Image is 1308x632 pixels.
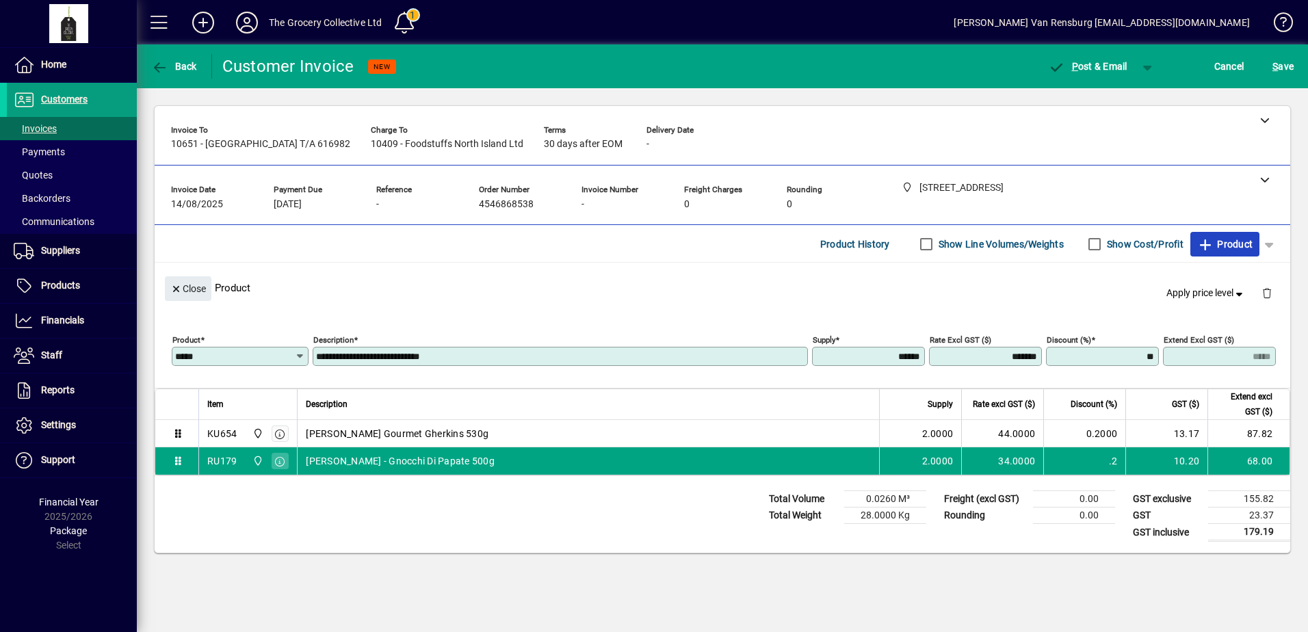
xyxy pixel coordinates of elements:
span: Quotes [14,170,53,181]
button: Delete [1251,276,1283,309]
span: GST ($) [1172,397,1199,412]
td: 0.0260 M³ [844,491,926,508]
td: Freight (excl GST) [937,491,1033,508]
span: [PERSON_NAME] - Gnocchi Di Papate 500g [306,454,495,468]
span: - [646,139,649,150]
span: Financials [41,315,84,326]
span: - [581,199,584,210]
span: 10409 - Foodstuffs North Island Ltd [371,139,523,150]
app-page-header-button: Back [137,54,212,79]
label: Show Line Volumes/Weights [936,237,1064,251]
span: 0 [787,199,792,210]
mat-label: Rate excl GST ($) [930,335,991,345]
span: Reports [41,384,75,395]
td: 179.19 [1208,524,1290,541]
span: - [376,199,379,210]
span: 2.0000 [922,427,954,440]
span: Support [41,454,75,465]
a: Communications [7,210,137,233]
label: Show Cost/Profit [1104,237,1183,251]
button: Profile [225,10,269,35]
span: Staff [41,350,62,360]
td: 28.0000 Kg [844,508,926,524]
span: Package [50,525,87,536]
mat-label: Supply [813,335,835,345]
span: Extend excl GST ($) [1216,389,1272,419]
span: Item [207,397,224,412]
span: 2.0000 [922,454,954,468]
td: 23.37 [1208,508,1290,524]
a: Suppliers [7,234,137,268]
button: Cancel [1211,54,1248,79]
app-page-header-button: Close [161,282,215,294]
span: 4/75 Apollo Drive [249,426,265,441]
span: Cancel [1214,55,1244,77]
span: Discount (%) [1071,397,1117,412]
span: ost & Email [1048,61,1127,72]
span: Products [41,280,80,291]
span: Product [1197,233,1253,255]
span: Close [170,278,206,300]
span: Supply [928,397,953,412]
td: Total Volume [762,491,844,508]
a: Reports [7,373,137,408]
span: 30 days after EOM [544,139,623,150]
div: 34.0000 [970,454,1035,468]
app-page-header-button: Delete [1251,287,1283,299]
button: Add [181,10,225,35]
a: Support [7,443,137,477]
span: NEW [374,62,391,71]
div: RU179 [207,454,237,468]
span: Suppliers [41,245,80,256]
a: Quotes [7,163,137,187]
button: Post & Email [1041,54,1134,79]
a: Settings [7,408,137,443]
a: Home [7,48,137,82]
td: 0.2000 [1043,420,1125,447]
td: 155.82 [1208,491,1290,508]
span: Settings [41,419,76,430]
a: Financials [7,304,137,338]
mat-label: Product [172,335,200,345]
div: KU654 [207,427,237,440]
button: Apply price level [1161,281,1251,306]
div: The Grocery Collective Ltd [269,12,382,34]
button: Save [1269,54,1297,79]
button: Back [148,54,200,79]
button: Close [165,276,211,301]
a: Payments [7,140,137,163]
span: 0 [684,199,690,210]
td: .2 [1043,447,1125,475]
a: Backorders [7,187,137,210]
span: 10651 - [GEOGRAPHIC_DATA] T/A 616982 [171,139,350,150]
mat-label: Extend excl GST ($) [1164,335,1234,345]
td: 0.00 [1033,491,1115,508]
button: Product [1190,232,1259,256]
span: Invoices [14,123,57,134]
mat-label: Description [313,335,354,345]
span: 14/08/2025 [171,199,223,210]
span: Back [151,61,197,72]
span: Home [41,59,66,70]
span: Product History [820,233,890,255]
span: [PERSON_NAME] Gourmet Gherkins 530g [306,427,488,440]
td: GST inclusive [1126,524,1208,541]
td: 13.17 [1125,420,1207,447]
span: Customers [41,94,88,105]
div: [PERSON_NAME] Van Rensburg [EMAIL_ADDRESS][DOMAIN_NAME] [954,12,1250,34]
td: 0.00 [1033,508,1115,524]
span: Rate excl GST ($) [973,397,1035,412]
a: Invoices [7,117,137,140]
td: Total Weight [762,508,844,524]
mat-label: Discount (%) [1047,335,1091,345]
span: 4546868538 [479,199,534,210]
span: S [1272,61,1278,72]
span: Apply price level [1166,286,1246,300]
td: 87.82 [1207,420,1290,447]
span: Financial Year [39,497,99,508]
span: 4/75 Apollo Drive [249,453,265,469]
span: Communications [14,216,94,227]
td: GST exclusive [1126,491,1208,508]
span: Payments [14,146,65,157]
div: Customer Invoice [222,55,354,77]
